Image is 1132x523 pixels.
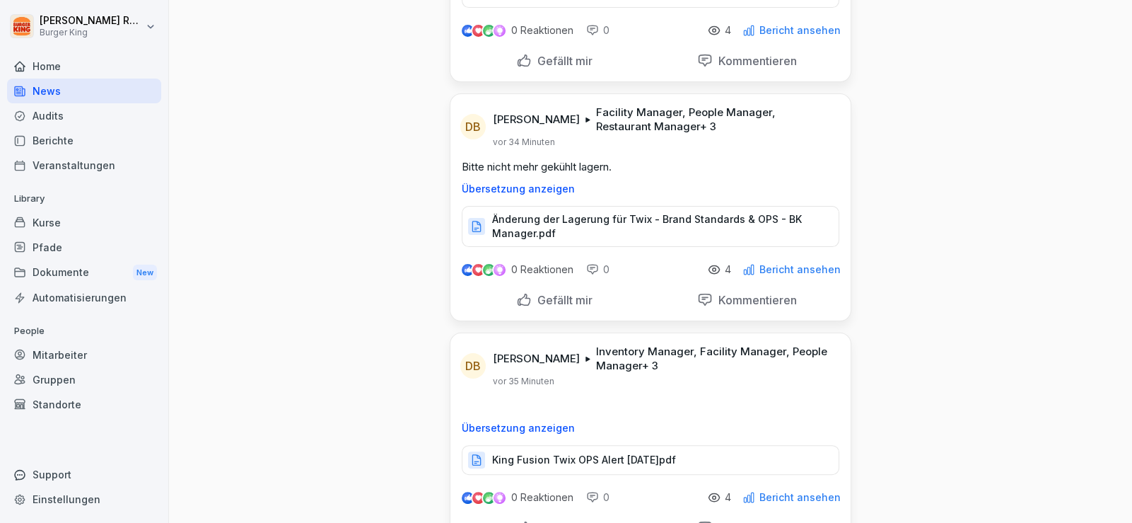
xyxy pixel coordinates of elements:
[483,25,495,37] img: celebrate
[473,265,484,275] img: love
[713,54,797,68] p: Kommentieren
[759,492,841,503] p: Bericht ansehen
[483,492,495,504] img: celebrate
[532,293,593,307] p: Gefällt mir
[511,492,573,503] p: 0 Reaktionen
[725,25,731,36] p: 4
[586,490,609,505] div: 0
[759,25,841,36] p: Bericht ansehen
[462,457,839,471] a: King Fusion Twix OPS Alert [DATE]pdf
[7,79,161,103] a: News
[7,153,161,178] a: Veranstaltungen
[493,352,580,366] p: [PERSON_NAME]
[462,224,839,238] a: Änderung der Lagerung für Twix - Brand Standards & OPS - BK Manager.pdf
[7,320,161,343] p: People
[460,114,486,139] div: DB
[462,183,839,195] p: Übersetzung anzeigen
[586,263,609,277] div: 0
[493,137,555,148] p: vor 34 Minuten
[483,264,495,276] img: celebrate
[7,103,161,128] a: Audits
[462,159,839,175] p: Bitte nicht mehr gekühlt lagern.
[7,260,161,286] div: Dokumente
[493,113,580,127] p: [PERSON_NAME]
[7,392,161,417] a: Standorte
[586,23,609,38] div: 0
[7,462,161,487] div: Support
[492,212,824,241] p: Änderung der Lagerung für Twix - Brand Standards & OPS - BK Manager.pdf
[462,25,474,36] img: like
[596,345,834,373] p: Inventory Manager, Facility Manager, People Manager + 3
[7,343,161,367] a: Mitarbeiter
[713,293,797,307] p: Kommentieren
[511,25,573,36] p: 0 Reaktionen
[725,492,731,503] p: 4
[7,285,161,310] a: Automatisierungen
[460,353,486,379] div: DB
[511,264,573,275] p: 0 Reaktionen
[493,376,554,387] p: vor 35 Minuten
[462,492,474,503] img: like
[759,264,841,275] p: Bericht ansehen
[7,210,161,235] a: Kurse
[494,491,506,504] img: inspiring
[7,54,161,79] a: Home
[133,265,157,281] div: New
[494,24,506,37] img: inspiring
[462,423,839,434] p: Übersetzung anzeigen
[40,28,143,38] p: Burger King
[7,487,161,512] a: Einstellungen
[40,15,143,27] p: [PERSON_NAME] Rohrich
[492,453,676,467] p: King Fusion Twix OPS Alert [DATE]pdf
[7,128,161,153] a: Berichte
[494,263,506,276] img: inspiring
[473,25,484,36] img: love
[462,264,474,275] img: like
[7,188,161,210] p: Library
[725,264,731,275] p: 4
[473,493,484,503] img: love
[7,235,161,260] a: Pfade
[532,54,593,68] p: Gefällt mir
[7,260,161,286] a: DokumenteNew
[7,367,161,392] a: Gruppen
[596,105,834,134] p: Facility Manager, People Manager, Restaurant Manager + 3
